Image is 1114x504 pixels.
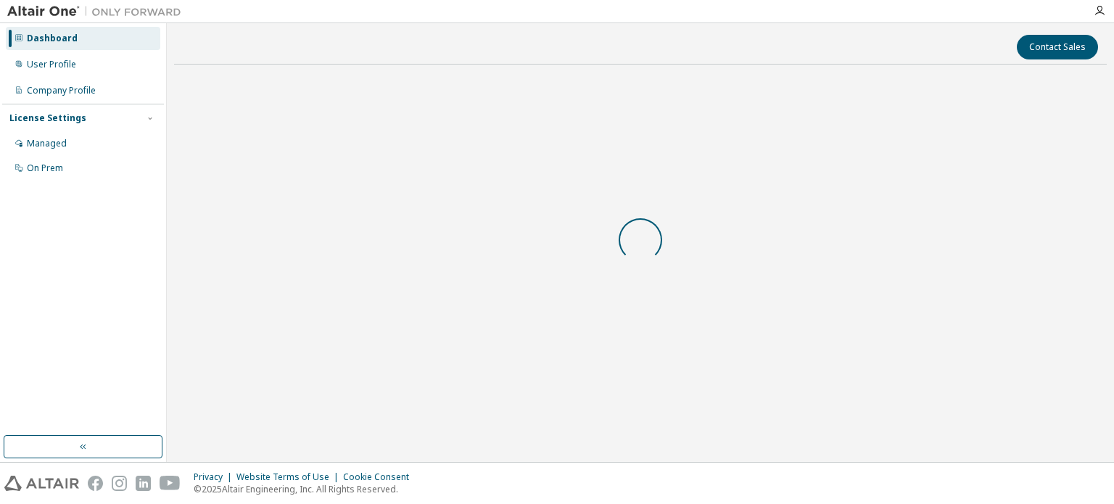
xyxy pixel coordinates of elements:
[27,138,67,149] div: Managed
[27,85,96,96] div: Company Profile
[160,476,181,491] img: youtube.svg
[27,59,76,70] div: User Profile
[88,476,103,491] img: facebook.svg
[112,476,127,491] img: instagram.svg
[27,33,78,44] div: Dashboard
[194,471,236,483] div: Privacy
[343,471,418,483] div: Cookie Consent
[194,483,418,495] p: © 2025 Altair Engineering, Inc. All Rights Reserved.
[236,471,343,483] div: Website Terms of Use
[136,476,151,491] img: linkedin.svg
[9,112,86,124] div: License Settings
[7,4,189,19] img: Altair One
[1017,35,1098,59] button: Contact Sales
[4,476,79,491] img: altair_logo.svg
[27,162,63,174] div: On Prem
